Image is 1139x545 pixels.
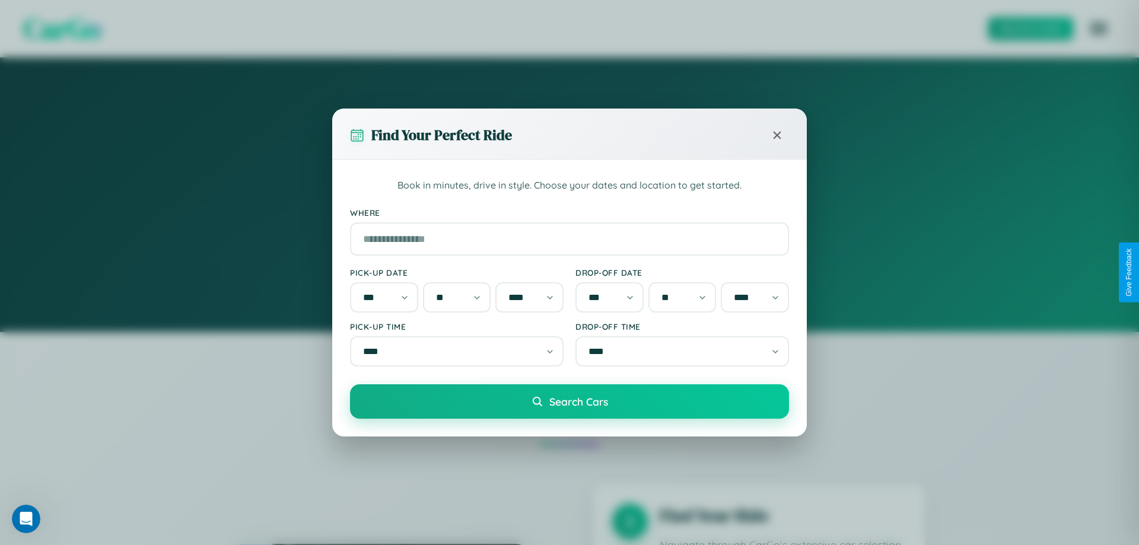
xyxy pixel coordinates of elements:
label: Pick-up Time [350,321,564,332]
button: Search Cars [350,384,789,419]
p: Book in minutes, drive in style. Choose your dates and location to get started. [350,178,789,193]
label: Drop-off Date [575,267,789,278]
label: Where [350,208,789,218]
label: Drop-off Time [575,321,789,332]
span: Search Cars [549,395,608,408]
label: Pick-up Date [350,267,564,278]
h3: Find Your Perfect Ride [371,125,512,145]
